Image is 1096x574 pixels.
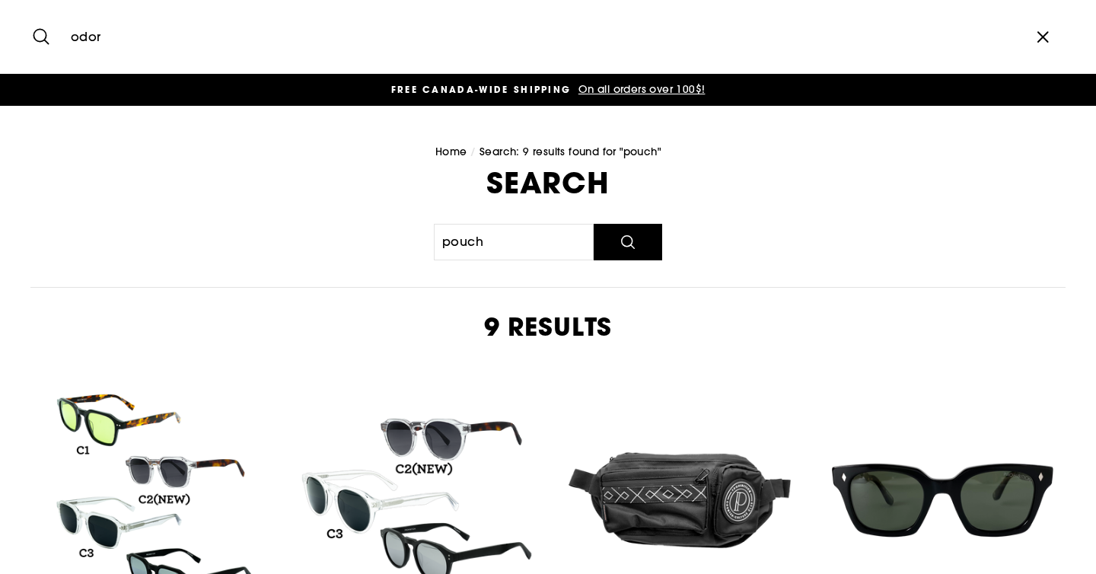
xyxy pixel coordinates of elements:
span: FREE CANADA-WIDE SHIPPING [391,83,572,96]
nav: breadcrumbs [30,144,1066,161]
span: Search: 9 results found for "pouch" [479,145,661,158]
input: Search our store [63,11,1020,62]
input: Search our store [434,224,594,260]
span: / [470,145,476,158]
h2: 9 results [30,314,1066,340]
h1: Search [30,168,1066,197]
span: On all orders over 100$! [575,82,706,96]
a: Home [435,145,467,158]
a: FREE CANADA-WIDE SHIPPING On all orders over 100$! [34,81,1062,98]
